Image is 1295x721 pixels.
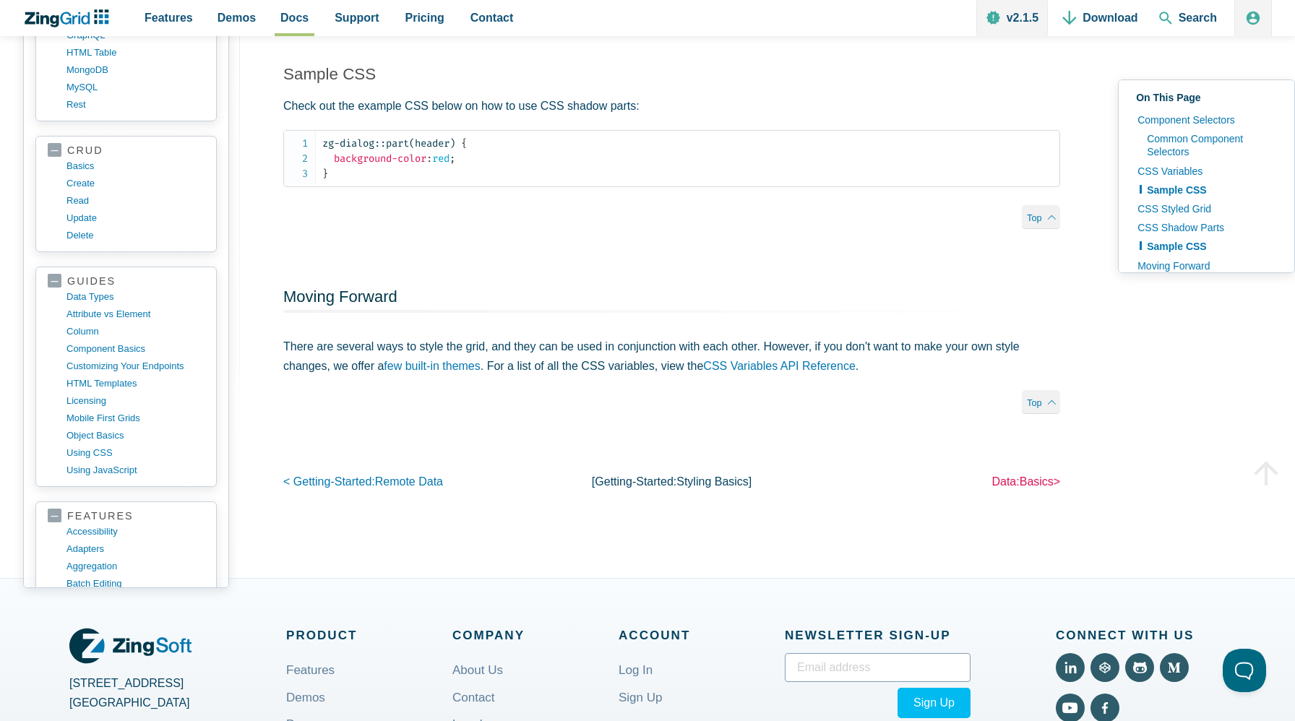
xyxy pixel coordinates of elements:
[1140,237,1283,256] a: Sample CSS
[1130,162,1283,181] a: CSS Variables
[283,288,397,306] a: Moving Forward
[542,472,801,491] p: [getting-started: ]
[66,44,205,61] a: HTML table
[991,475,1060,488] a: data:basics>
[1130,199,1283,218] a: CSS Styled Grid
[283,475,443,488] a: < getting-started:remote data
[145,8,193,27] span: Features
[66,358,205,375] a: customizing your endpoints
[676,475,749,488] span: styling basics
[1056,625,1226,646] span: Connect With Us
[48,144,205,157] a: crud
[1140,129,1283,161] a: Common Component Selectors
[66,210,205,227] a: update
[335,8,379,27] span: Support
[66,540,205,558] a: adapters
[66,175,205,192] a: create
[322,136,1059,181] code: red
[785,653,971,682] input: Email address
[218,8,256,27] span: Demos
[66,79,205,96] a: MySQL
[66,558,205,575] a: aggregation
[66,392,205,410] a: licensing
[452,653,503,687] a: About Us
[66,444,205,462] a: using CSS
[66,157,205,175] a: basics
[322,168,328,180] span: }
[470,8,514,27] span: Contact
[1130,111,1283,129] a: Component Selectors
[1223,649,1266,692] iframe: Toggle Customer Support
[66,410,205,427] a: mobile first grids
[286,653,335,687] a: Features
[66,462,205,479] a: using JavaScript
[66,323,205,340] a: column
[283,337,1060,376] p: There are several ways to style the grid, and they can be used in conjunction with each other. Ho...
[48,509,205,523] a: features
[1056,653,1085,682] a: View LinkedIn (External)
[426,152,432,165] span: :
[48,275,205,288] a: guides
[280,8,309,27] span: Docs
[452,681,495,714] a: Contact
[66,192,205,210] a: read
[1130,256,1283,275] a: Moving Forward
[66,575,205,592] a: batch editing
[703,360,855,372] a: CSS Variables API Reference
[1125,653,1154,682] a: View Github (External)
[619,681,662,714] a: Sign Up
[452,625,619,646] span: Company
[23,9,116,27] a: ZingChart Logo. Click to return to the homepage
[1140,181,1283,199] a: Sample CSS
[375,475,443,488] span: remote data
[322,137,455,150] span: zg-dialog::part(header)
[619,653,653,687] a: Log In
[66,375,205,392] a: HTML templates
[66,427,205,444] a: object basics
[449,152,455,165] span: ;
[66,227,205,244] a: delete
[405,8,444,27] span: Pricing
[286,681,325,714] a: Demos
[66,288,205,306] a: data types
[66,306,205,323] a: Attribute vs Element
[1160,653,1189,682] a: View Medium (External)
[66,340,205,358] a: component basics
[286,625,452,646] span: Product
[1090,653,1119,682] a: View Code Pen (External)
[66,523,205,540] a: accessibility
[1020,475,1054,488] span: basics
[334,152,426,165] span: background-color
[66,96,205,113] a: rest
[785,625,971,646] span: Newsletter Sign‑up
[619,625,785,646] span: Account
[1130,218,1283,237] a: CSS Shadow Parts
[283,96,1060,116] p: Check out the example CSS below on how to use CSS shadow parts:
[69,625,192,667] a: ZingGrid Logo
[384,360,480,372] a: few built-in themes
[461,137,467,150] span: {
[283,65,376,83] a: Sample CSS
[66,61,205,79] a: MongoDB
[898,688,971,717] button: Sign Up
